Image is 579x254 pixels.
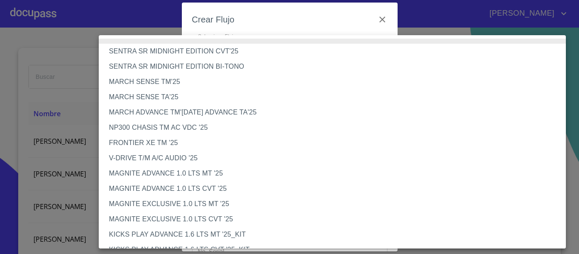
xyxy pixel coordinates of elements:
[99,105,572,120] li: MARCH ADVANCE TM'[DATE] ADVANCE TA'25
[99,181,572,196] li: MAGNITE ADVANCE 1.0 LTS CVT '25
[99,120,572,135] li: NP300 CHASIS TM AC VDC '25
[99,59,572,74] li: SENTRA SR MIDNIGHT EDITION BI-TONO
[99,227,572,242] li: KICKS PLAY ADVANCE 1.6 LTS MT '25_KIT
[99,89,572,105] li: MARCH SENSE TA'25
[99,135,572,151] li: FRONTIER XE TM '25
[99,212,572,227] li: MAGNITE EXCLUSIVE 1.0 LTS CVT '25
[99,166,572,181] li: MAGNITE ADVANCE 1.0 LTS MT '25
[99,196,572,212] li: MAGNITE EXCLUSIVE 1.0 LTS MT '25
[99,44,572,59] li: SENTRA SR MIDNIGHT EDITION CVT'25
[99,74,572,89] li: MARCH SENSE TM'25
[99,151,572,166] li: V-DRIVE T/M A/C AUDIO '25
